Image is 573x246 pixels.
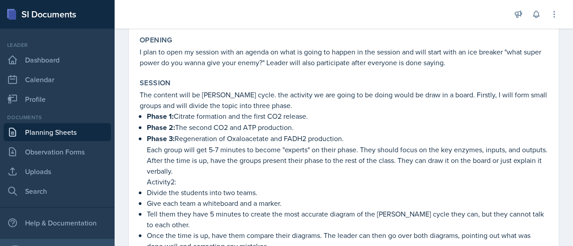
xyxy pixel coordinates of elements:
a: Uploads [4,163,111,180]
p: Tell them they have 5 minutes to create the most accurate diagram of the [PERSON_NAME] cycle they... [147,208,548,230]
p: Each group will get 5-7 minutes to become "experts" on their phase. They should focus on the key ... [147,144,548,176]
div: Documents [4,113,111,121]
label: Opening [140,36,172,45]
p: Citrate formation and the first CO2​ release. [147,111,548,122]
a: Search [4,182,111,200]
p: Give each team a whiteboard and a marker. [147,198,548,208]
p: Divide the students into two teams. [147,187,548,198]
strong: Phase 2: [147,122,175,133]
p: Regeneration of Oxaloacetate and FADH2​ production. [147,133,548,144]
div: Leader [4,41,111,49]
a: Observation Forms [4,143,111,161]
p: The second CO2​ and ATP production. [147,122,548,133]
p: Activity2: [147,176,548,187]
strong: Phase 3: [147,133,175,144]
a: Dashboard [4,51,111,69]
p: The content will be [PERSON_NAME] cycle. the activity we are going to be doing would be draw in a... [140,89,548,111]
p: I plan to open my session with an agenda on what is going to happen in the session and will start... [140,46,548,68]
a: Profile [4,90,111,108]
div: Help & Documentation [4,214,111,232]
strong: Phase 1: [147,111,174,121]
a: Calendar [4,71,111,88]
a: Planning Sheets [4,123,111,141]
label: Session [140,79,171,88]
